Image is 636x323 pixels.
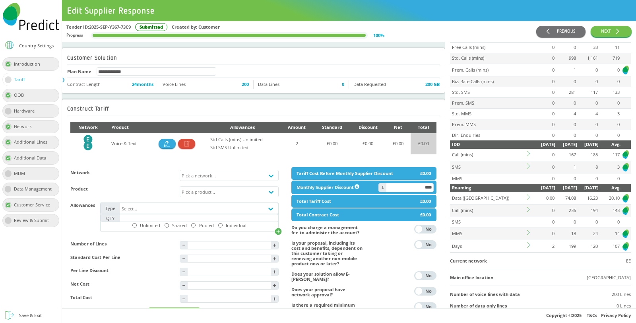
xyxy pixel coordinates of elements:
div: No [423,242,434,247]
button: PREVIOUS [536,26,586,37]
td: 133 [599,87,620,98]
div: + [273,269,276,274]
td: 0 [534,149,556,161]
td: 18 [555,228,577,240]
div: Number of voice lines with data [450,290,520,299]
div: £0.00 [420,211,431,219]
td: 14 [599,228,620,240]
div: £0.00 [420,169,431,178]
div: Network [14,123,37,131]
div: + [273,243,276,248]
div: Introduction [14,60,45,68]
div: 100 % [373,31,384,40]
span: 200 [242,80,249,89]
div: No [423,227,434,231]
div: Amount [285,123,309,132]
td: 2 [280,133,314,155]
td: 998 [555,53,577,64]
td: 3 [599,161,620,173]
div: Avg. [599,184,620,192]
td: 24 [577,228,599,240]
td: 120 [577,240,599,253]
div: 0 Lines [617,302,631,310]
div: [DATE] [534,140,556,149]
div: Net [391,123,405,132]
div: Allowances [210,123,275,132]
div: Main office location [450,274,493,282]
img: Predict Mobile [622,65,630,75]
td: 117 [599,149,620,161]
td: 0 [555,42,577,53]
button: ADD [148,307,200,317]
div: [DATE] [534,184,556,192]
td: 0 [577,119,599,130]
div: Standard [319,123,345,132]
td: 0 [599,64,620,76]
td: 8 [577,161,599,173]
td: 0 [577,76,599,87]
div: Additional Lines [14,138,52,146]
td: MMS [450,228,526,240]
div: Discount [355,123,380,132]
td: Data ([GEOGRAPHIC_DATA]) [450,192,526,204]
div: No [423,289,434,293]
td: 107 [599,240,620,253]
td: Days [450,240,526,253]
a: Privacy Policy [601,312,631,318]
img: Predict Mobile [3,3,59,30]
div: Product [111,123,144,132]
td: 0 [534,98,556,109]
div: Progress [66,31,83,40]
td: 117 [577,87,599,98]
td: 143 [599,204,620,217]
h4: Network [70,170,175,175]
div: 200 Lines [612,290,631,299]
div: Copyright © 2025 [62,308,636,323]
div: Avg. [599,140,620,149]
td: 0 [599,98,620,109]
td: 0 [599,119,620,130]
div: - [182,282,186,287]
td: 0 [555,76,577,87]
div: Roaming [452,184,526,192]
td: Std. MMS [450,109,526,119]
img: Predict Mobile [622,193,630,203]
h4: Total Cost [70,295,175,300]
td: 0 [555,130,577,140]
td: 167 [555,149,577,161]
td: 236 [555,204,577,217]
div: Submitted [135,23,167,31]
div: Data Management [14,185,57,193]
div: Individual [226,223,246,228]
td: 0 [534,76,556,87]
td: Prem. Calls (mins) [450,64,526,76]
td: 0.00 [534,192,556,204]
button: YesNo [414,240,436,249]
td: 16.23 [577,192,599,204]
img: Predict Mobile [622,229,630,239]
h4: Is your proposal, including its cost and benefits, dependent on this customer taking or renewing ... [291,240,364,266]
div: Shared [172,223,187,228]
li: Data Lines [254,80,349,89]
h2: Construct Tariff [67,105,109,112]
img: Predict Mobile [622,241,630,251]
button: YesNo [414,287,436,296]
div: Save & Exit [19,311,42,320]
a: T&Cs [587,312,597,318]
div: £0.00 [420,197,431,206]
td: 0 [599,173,620,184]
td: 3 [599,109,620,119]
td: MMS [450,173,526,184]
td: 1 [555,64,577,76]
button: YesNo [414,271,436,280]
td: 30.10 [599,192,620,204]
td: 0 [577,173,599,184]
td: 0 [555,173,577,184]
div: Tender ID: 2025-SEP-Y367-73C9 Created by: Customer [66,23,536,31]
td: 2 [534,240,556,253]
td: Dir. Enquiries [450,130,526,140]
div: Tariff [14,76,30,84]
td: 0 [534,228,556,240]
td: 0 [599,130,620,140]
td: Voice & Text [106,133,149,155]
